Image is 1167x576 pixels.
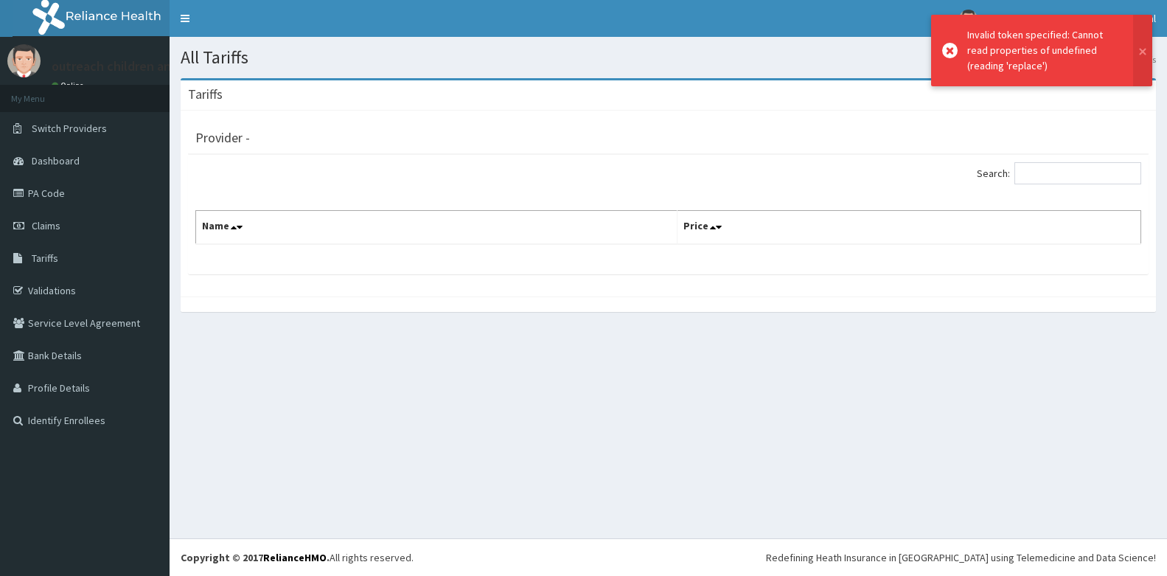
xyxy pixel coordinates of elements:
th: Name [196,211,677,245]
h3: Provider - [195,131,250,145]
img: User Image [959,10,978,28]
th: Price [677,211,1140,245]
p: outreach children and Women Hospital [52,60,276,73]
label: Search: [977,162,1141,184]
span: Claims [32,219,60,232]
a: Online [52,80,87,91]
h1: All Tariffs [181,48,1156,67]
h3: Tariffs [188,88,223,101]
input: Search: [1014,162,1141,184]
span: Dashboard [32,154,80,167]
span: Tariffs [32,251,58,265]
footer: All rights reserved. [170,538,1167,576]
span: Switch Providers [32,122,107,135]
div: Invalid token specified: Cannot read properties of undefined (reading 'replace') [967,27,1119,74]
strong: Copyright © 2017 . [181,551,330,564]
span: outreach children and Women Hospital [986,12,1156,25]
div: Redefining Heath Insurance in [GEOGRAPHIC_DATA] using Telemedicine and Data Science! [766,550,1156,565]
img: User Image [7,44,41,77]
a: RelianceHMO [263,551,327,564]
